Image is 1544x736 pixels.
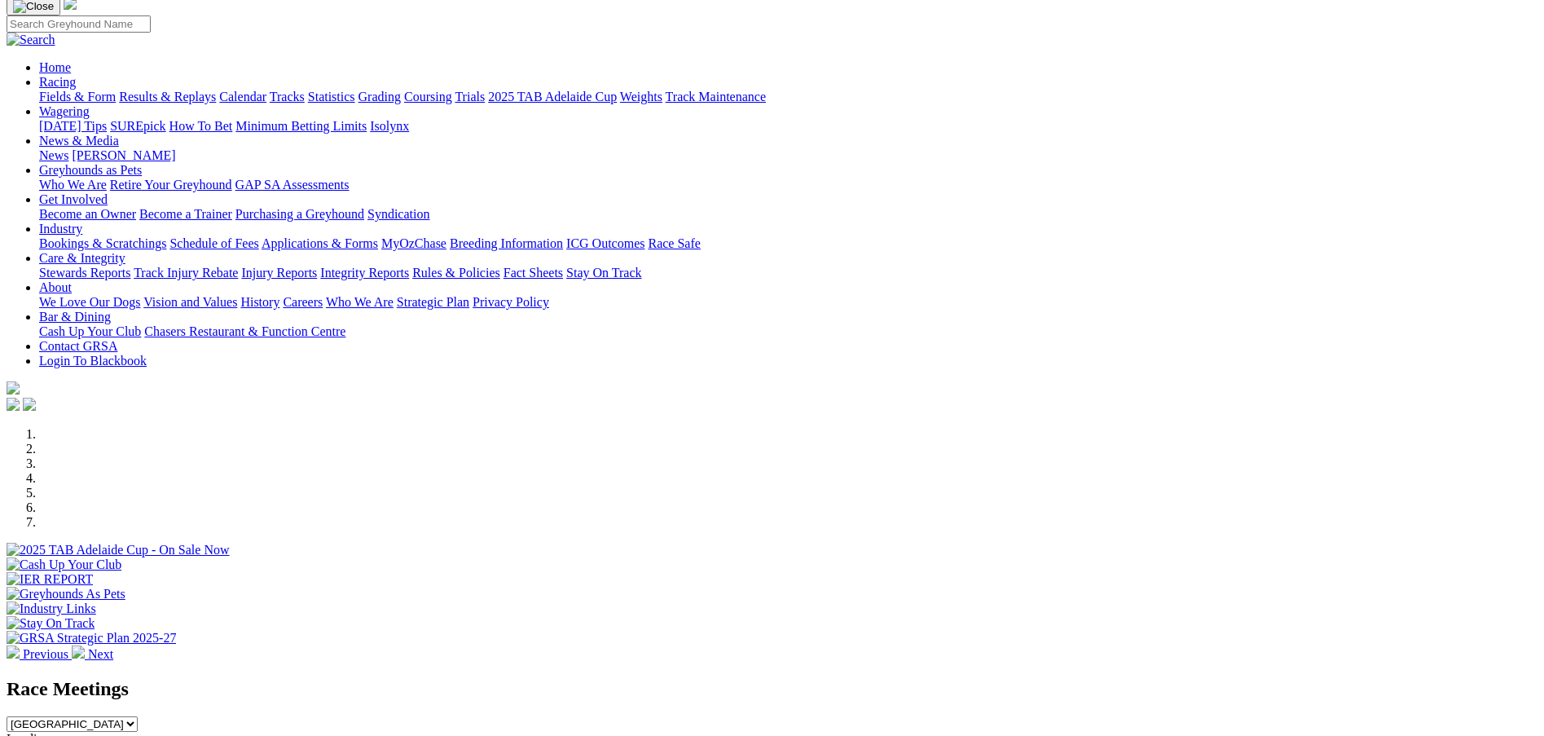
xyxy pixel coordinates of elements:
[39,148,1537,163] div: News & Media
[450,236,563,250] a: Breeding Information
[39,280,72,294] a: About
[488,90,617,104] a: 2025 TAB Adelaide Cup
[240,295,279,309] a: History
[39,354,147,368] a: Login To Blackbook
[7,678,1537,700] h2: Race Meetings
[397,295,469,309] a: Strategic Plan
[308,90,355,104] a: Statistics
[72,148,175,162] a: [PERSON_NAME]
[235,119,367,133] a: Minimum Betting Limits
[370,119,409,133] a: Isolynx
[39,90,116,104] a: Fields & Form
[169,119,233,133] a: How To Bet
[270,90,305,104] a: Tracks
[39,236,166,250] a: Bookings & Scratchings
[39,251,125,265] a: Care & Integrity
[455,90,485,104] a: Trials
[39,310,111,324] a: Bar & Dining
[39,178,1537,192] div: Greyhounds as Pets
[110,119,165,133] a: SUREpick
[504,266,563,280] a: Fact Sheets
[144,324,345,338] a: Chasers Restaurant & Function Centre
[39,266,130,280] a: Stewards Reports
[7,616,95,631] img: Stay On Track
[367,207,429,221] a: Syndication
[143,295,237,309] a: Vision and Values
[283,295,323,309] a: Careers
[219,90,266,104] a: Calendar
[39,163,142,177] a: Greyhounds as Pets
[134,266,238,280] a: Track Injury Rebate
[320,266,409,280] a: Integrity Reports
[139,207,232,221] a: Become a Trainer
[72,647,113,661] a: Next
[381,236,446,250] a: MyOzChase
[110,178,232,192] a: Retire Your Greyhound
[39,134,119,148] a: News & Media
[72,646,85,659] img: chevron-right-pager-white.svg
[39,324,1537,339] div: Bar & Dining
[7,543,230,558] img: 2025 TAB Adelaide Cup - On Sale Now
[473,295,549,309] a: Privacy Policy
[23,398,36,411] img: twitter.svg
[39,266,1537,280] div: Care & Integrity
[566,236,644,250] a: ICG Outcomes
[262,236,378,250] a: Applications & Forms
[39,222,82,236] a: Industry
[235,207,364,221] a: Purchasing a Greyhound
[359,90,401,104] a: Grading
[39,207,1537,222] div: Get Involved
[666,90,766,104] a: Track Maintenance
[404,90,452,104] a: Coursing
[7,647,72,661] a: Previous
[23,647,68,661] span: Previous
[39,60,71,74] a: Home
[39,90,1537,104] div: Racing
[39,75,76,89] a: Racing
[39,119,107,133] a: [DATE] Tips
[39,104,90,118] a: Wagering
[648,236,700,250] a: Race Safe
[235,178,350,192] a: GAP SA Assessments
[7,572,93,587] img: IER REPORT
[620,90,662,104] a: Weights
[7,631,176,646] img: GRSA Strategic Plan 2025-27
[7,33,55,47] img: Search
[39,148,68,162] a: News
[88,647,113,661] span: Next
[7,602,96,616] img: Industry Links
[39,236,1537,251] div: Industry
[39,192,108,206] a: Get Involved
[326,295,394,309] a: Who We Are
[7,15,151,33] input: Search
[7,646,20,659] img: chevron-left-pager-white.svg
[39,207,136,221] a: Become an Owner
[7,398,20,411] img: facebook.svg
[39,119,1537,134] div: Wagering
[39,295,140,309] a: We Love Our Dogs
[169,236,258,250] a: Schedule of Fees
[39,295,1537,310] div: About
[119,90,216,104] a: Results & Replays
[39,324,141,338] a: Cash Up Your Club
[39,178,107,192] a: Who We Are
[412,266,500,280] a: Rules & Policies
[7,587,125,602] img: Greyhounds As Pets
[39,339,117,353] a: Contact GRSA
[7,558,121,572] img: Cash Up Your Club
[566,266,641,280] a: Stay On Track
[241,266,317,280] a: Injury Reports
[7,381,20,394] img: logo-grsa-white.png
